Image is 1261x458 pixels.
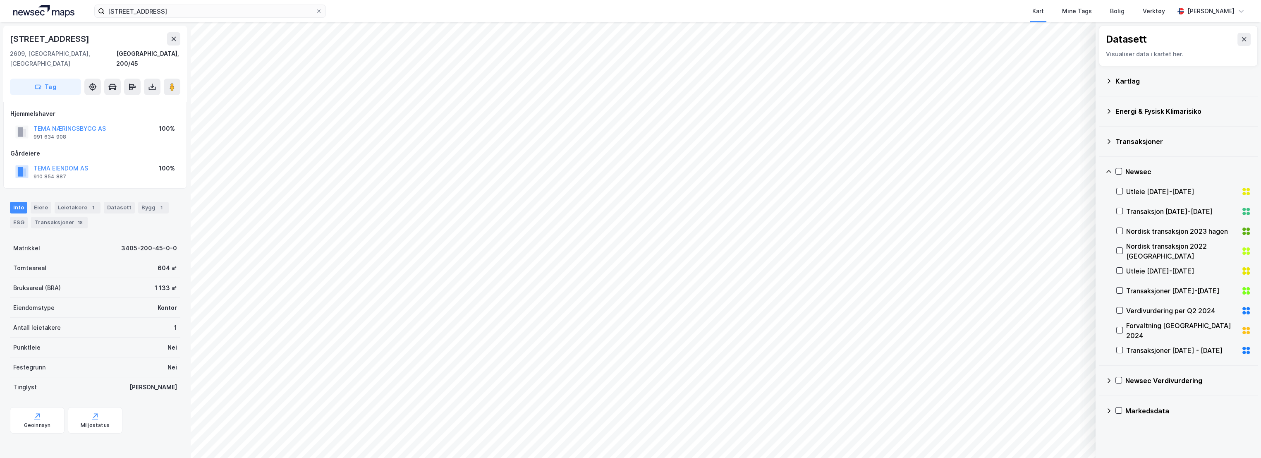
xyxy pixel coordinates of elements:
[105,5,316,17] input: Søk på adresse, matrikkel, gårdeiere, leietakere eller personer
[1126,241,1238,261] div: Nordisk transaksjon 2022 [GEOGRAPHIC_DATA]
[76,218,84,227] div: 18
[1125,376,1251,386] div: Newsec Verdivurdering
[159,163,175,173] div: 100%
[1126,345,1238,355] div: Transaksjoner [DATE] - [DATE]
[24,422,51,429] div: Geoinnsyn
[10,202,27,213] div: Info
[10,149,180,158] div: Gårdeiere
[33,134,66,140] div: 991 634 908
[129,382,177,392] div: [PERSON_NAME]
[138,202,169,213] div: Bygg
[158,303,177,313] div: Kontor
[167,362,177,372] div: Nei
[10,49,116,69] div: 2609, [GEOGRAPHIC_DATA], [GEOGRAPHIC_DATA]
[31,202,51,213] div: Eiere
[174,323,177,333] div: 1
[13,362,45,372] div: Festegrunn
[13,263,46,273] div: Tomteareal
[1220,418,1261,458] iframe: Chat Widget
[13,343,41,352] div: Punktleie
[104,202,135,213] div: Datasett
[1126,266,1238,276] div: Utleie [DATE]-[DATE]
[1106,33,1147,46] div: Datasett
[10,217,28,228] div: ESG
[1106,49,1251,59] div: Visualiser data i kartet her.
[1115,137,1251,146] div: Transaksjoner
[1126,321,1238,341] div: Forvaltning [GEOGRAPHIC_DATA] 2024
[167,343,177,352] div: Nei
[116,49,180,69] div: [GEOGRAPHIC_DATA], 200/45
[158,263,177,273] div: 604 ㎡
[81,422,110,429] div: Miljøstatus
[33,173,66,180] div: 910 854 887
[157,204,165,212] div: 1
[13,5,74,17] img: logo.a4113a55bc3d86da70a041830d287a7e.svg
[1062,6,1092,16] div: Mine Tags
[1125,406,1251,416] div: Markedsdata
[1220,418,1261,458] div: Kontrollprogram for chat
[1032,6,1044,16] div: Kart
[10,79,81,95] button: Tag
[1143,6,1165,16] div: Verktøy
[13,382,37,392] div: Tinglyst
[1126,226,1238,236] div: Nordisk transaksjon 2023 hagen
[155,283,177,293] div: 1 133 ㎡
[1187,6,1235,16] div: [PERSON_NAME]
[31,217,88,228] div: Transaksjoner
[121,243,177,253] div: 3405-200-45-0-0
[1110,6,1125,16] div: Bolig
[89,204,97,212] div: 1
[1126,306,1238,316] div: Verdivurdering per Q2 2024
[13,323,61,333] div: Antall leietakere
[1126,187,1238,197] div: Utleie [DATE]-[DATE]
[159,124,175,134] div: 100%
[10,32,91,46] div: [STREET_ADDRESS]
[1126,206,1238,216] div: Transaksjon [DATE]-[DATE]
[13,283,61,293] div: Bruksareal (BRA)
[55,202,100,213] div: Leietakere
[1126,286,1238,296] div: Transaksjoner [DATE]-[DATE]
[13,303,55,313] div: Eiendomstype
[1125,167,1251,177] div: Newsec
[1115,76,1251,86] div: Kartlag
[13,243,40,253] div: Matrikkel
[10,109,180,119] div: Hjemmelshaver
[1115,106,1251,116] div: Energi & Fysisk Klimarisiko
